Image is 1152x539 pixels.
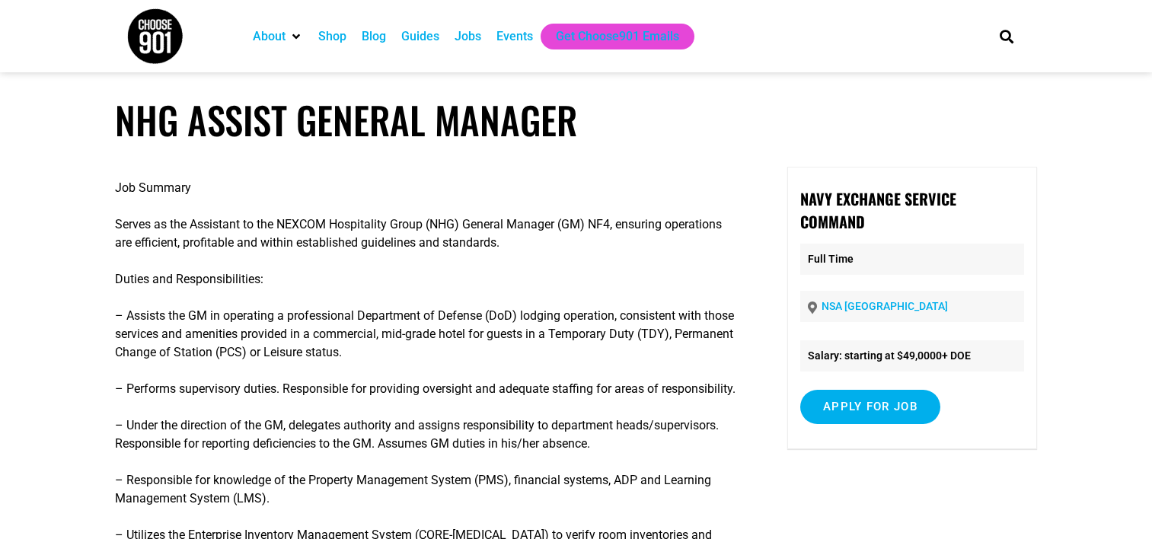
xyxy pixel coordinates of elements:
[401,27,439,46] a: Guides
[115,471,741,508] p: – Responsible for knowledge of the Property Management System (PMS), financial systems, ADP and L...
[362,27,386,46] a: Blog
[245,24,973,49] nav: Main nav
[245,24,311,49] div: About
[253,27,286,46] a: About
[318,27,346,46] a: Shop
[115,270,741,289] p: Duties and Responsibilities:
[800,340,1024,372] li: Salary: starting at $49,0000+ DOE
[455,27,481,46] a: Jobs
[115,97,1036,142] h1: NHG ASSIST GENERAL MANAGER
[496,27,533,46] a: Events
[115,179,741,197] p: Job Summary
[115,416,741,453] p: – Under the direction of the GM, delegates authority and assigns responsibility to department hea...
[115,215,741,252] p: Serves as the Assistant to the NEXCOM Hospitality Group (NHG) General Manager (GM) NF4, ensuring ...
[800,187,956,233] strong: Navy Exchange Service Command
[800,390,940,424] input: Apply for job
[115,380,741,398] p: – Performs supervisory duties. Responsible for providing oversight and adequate staffing for area...
[822,300,948,312] a: NSA [GEOGRAPHIC_DATA]
[994,24,1019,49] div: Search
[556,27,679,46] a: Get Choose901 Emails
[115,307,741,362] p: – Assists the GM in operating a professional Department of Defense (DoD) lodging operation, consi...
[800,244,1024,275] p: Full Time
